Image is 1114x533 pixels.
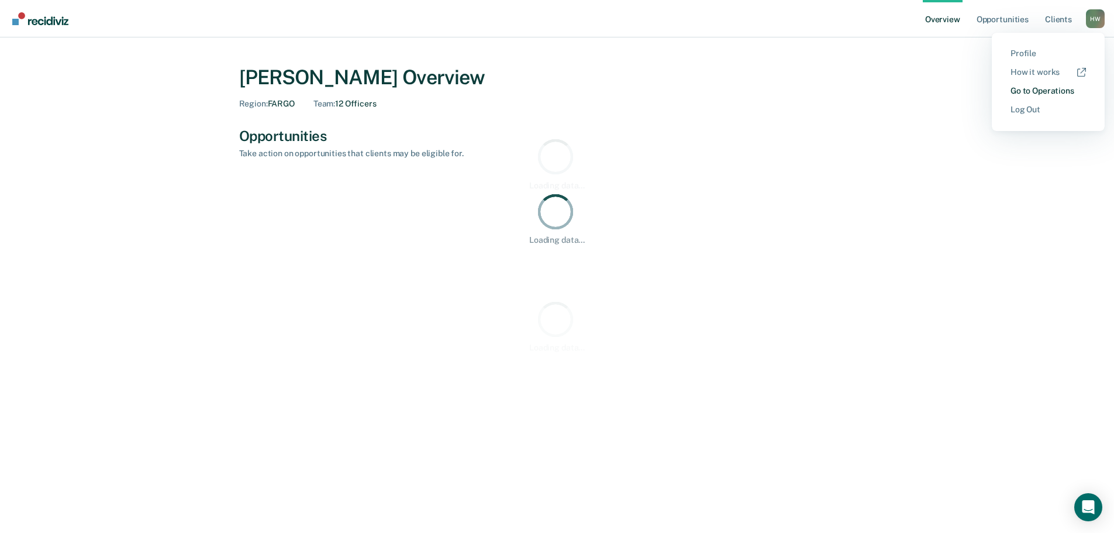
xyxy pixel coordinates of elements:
[1086,9,1105,28] button: Profile dropdown button
[313,99,335,108] span: Team :
[239,66,875,90] div: [PERSON_NAME] Overview
[1010,67,1086,77] a: How it works
[1010,86,1086,96] a: Go to Operations
[12,12,68,25] img: Recidiviz
[1086,9,1105,28] div: H W
[239,99,295,109] div: FARGO
[1074,493,1102,521] div: Open Intercom Messenger
[992,33,1105,131] div: Profile menu
[1010,49,1086,59] a: Profile
[313,99,377,109] div: 12 Officers
[529,235,585,245] div: Loading data...
[239,99,268,108] span: Region :
[1010,105,1086,115] a: Log Out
